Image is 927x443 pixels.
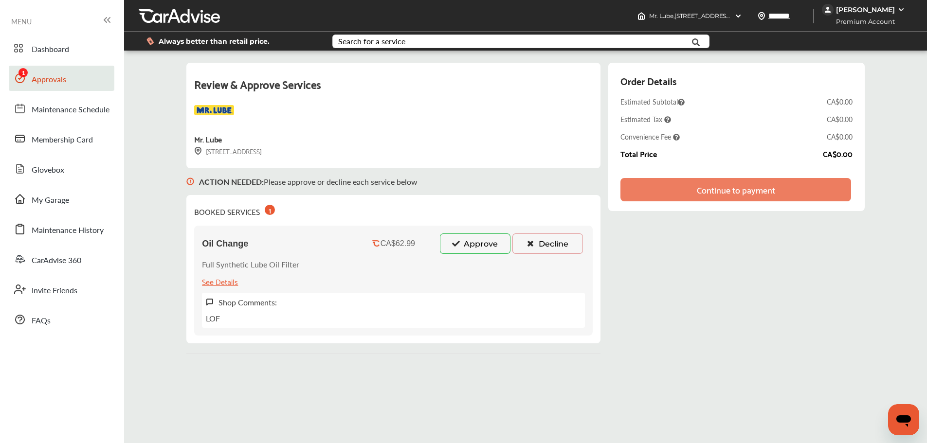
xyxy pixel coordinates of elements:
a: Glovebox [9,156,114,181]
div: CA$0.00 [823,149,853,158]
span: Glovebox [32,164,64,177]
a: Dashboard [9,35,114,61]
div: CA$0.00 [827,114,853,124]
span: Premium Account [823,17,902,27]
a: Maintenance Schedule [9,96,114,121]
span: Dashboard [32,43,69,56]
span: Invite Friends [32,284,77,297]
div: Search for a service [338,37,405,45]
div: [PERSON_NAME] [836,5,895,14]
div: Total Price [620,149,657,158]
button: Approve [440,233,510,254]
div: [STREET_ADDRESS] [194,145,262,157]
div: Order Details [620,72,676,89]
span: Always better than retail price. [159,38,270,45]
img: location_vector.a44bc228.svg [758,12,765,20]
a: Membership Card [9,126,114,151]
div: Continue to payment [697,185,775,195]
span: Maintenance History [32,224,104,237]
div: CA$62.99 [381,239,415,248]
img: jVpblrzwTbfkPYzPPzSLxeg0AAAAASUVORK5CYII= [822,4,834,16]
a: FAQs [9,307,114,332]
span: My Garage [32,194,69,207]
label: Shop Comments: [218,297,277,308]
div: CA$0.00 [827,132,853,142]
a: CarAdvise 360 [9,247,114,272]
span: Estimated Subtotal [620,97,685,106]
span: Oil Change [202,239,248,249]
p: Full Synthetic Lube Oil Filter [202,259,299,270]
iframe: Button to launch messaging window [888,404,919,435]
a: Maintenance History [9,216,114,242]
span: MENU [11,18,32,25]
img: svg+xml;base64,PHN2ZyB3aWR0aD0iMTYiIGhlaWdodD0iMTciIHZpZXdCb3g9IjAgMCAxNiAxNyIgZmlsbD0ibm9uZSIgeG... [194,147,202,155]
img: svg+xml;base64,PHN2ZyB3aWR0aD0iMTYiIGhlaWdodD0iMTciIHZpZXdCb3g9IjAgMCAxNiAxNyIgZmlsbD0ibm9uZSIgeG... [186,168,194,195]
img: header-home-logo.8d720a4f.svg [637,12,645,20]
div: CA$0.00 [827,97,853,106]
span: Convenience Fee [620,132,680,142]
div: 1 [265,205,275,215]
span: FAQs [32,315,51,327]
img: dollor_label_vector.a70140d1.svg [146,37,154,45]
div: Mr. Lube [194,132,221,145]
div: See Details [202,275,238,288]
a: My Garage [9,186,114,212]
img: WGsFRI8htEPBVLJbROoPRyZpYNWhNONpIPPETTm6eUC0GeLEiAAAAAElFTkSuQmCC [897,6,905,14]
img: svg+xml;base64,PHN2ZyB3aWR0aD0iMTYiIGhlaWdodD0iMTciIHZpZXdCb3g9IjAgMCAxNiAxNyIgZmlsbD0ibm9uZSIgeG... [206,298,214,306]
span: Maintenance Schedule [32,104,109,116]
span: Membership Card [32,134,93,146]
div: BOOKED SERVICES [194,203,275,218]
div: Review & Approve Services [194,74,593,105]
p: LOF [206,313,220,324]
img: logo-mr-lube.png [194,105,234,124]
span: Mr. Lube , [STREET_ADDRESS] Peterborough , ON K9J 1Z3 [649,12,805,19]
a: Invite Friends [9,277,114,302]
span: Estimated Tax [620,114,671,124]
button: Decline [512,233,583,254]
img: header-divider.bc55588e.svg [813,9,814,23]
a: Approvals [9,66,114,91]
p: Please approve or decline each service below [199,176,418,187]
span: Approvals [32,73,66,86]
b: ACTION NEEDED : [199,176,264,187]
img: header-down-arrow.9dd2ce7d.svg [734,12,742,20]
span: CarAdvise 360 [32,254,81,267]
